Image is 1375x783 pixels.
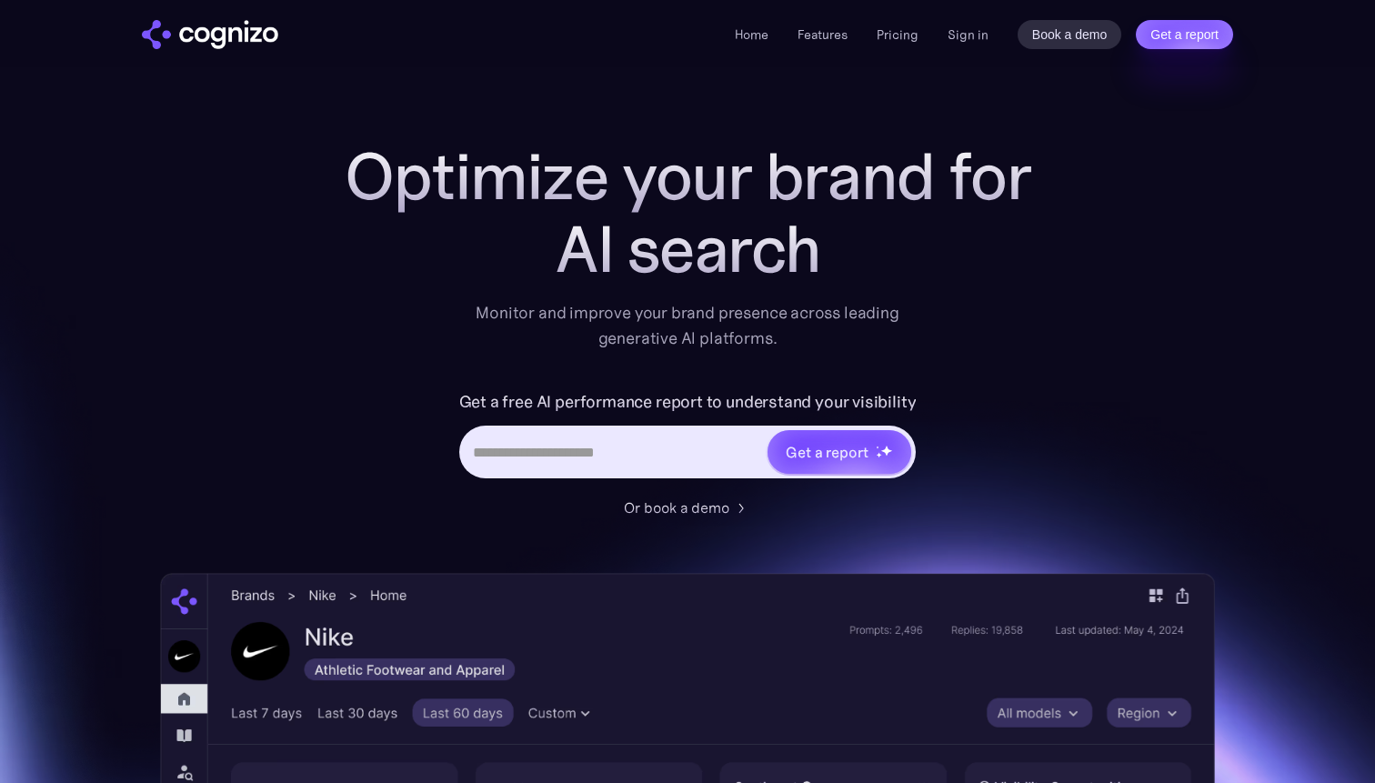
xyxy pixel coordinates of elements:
img: star [880,445,892,457]
a: Sign in [948,24,989,45]
a: Home [735,26,768,43]
div: AI search [324,213,1051,286]
a: Features [798,26,848,43]
a: Get a report [1136,20,1233,49]
a: home [142,20,278,49]
div: Monitor and improve your brand presence across leading generative AI platforms. [464,300,911,351]
form: Hero URL Input Form [459,387,917,487]
a: Book a demo [1018,20,1122,49]
img: cognizo logo [142,20,278,49]
a: Pricing [877,26,918,43]
img: star [876,446,878,448]
div: Get a report [786,441,868,463]
label: Get a free AI performance report to understand your visibility [459,387,917,417]
a: Get a reportstarstarstar [766,428,913,476]
img: star [876,452,882,458]
a: Or book a demo [624,497,751,518]
div: Or book a demo [624,497,729,518]
h1: Optimize your brand for [324,140,1051,213]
